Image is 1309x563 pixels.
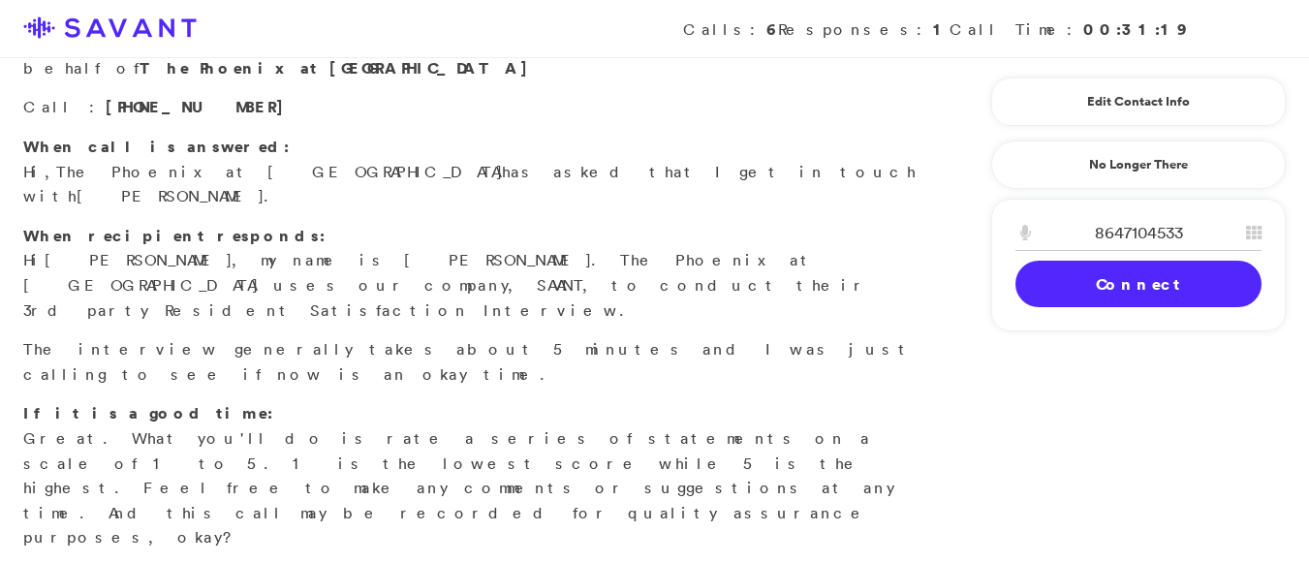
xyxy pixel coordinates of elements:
a: Edit Contact Info [1015,86,1262,117]
strong: When call is answered: [23,136,290,157]
p: Call : [23,95,918,120]
p: Great. What you'll do is rate a series of statements on a scale of 1 to 5. 1 is the lowest score ... [23,401,918,550]
p: Hi , my name is [PERSON_NAME]. The Phoenix at [GEOGRAPHIC_DATA] uses our company, SAVANT, to cond... [23,224,918,323]
p: Hi, has asked that I get in touch with . [23,135,918,209]
a: Connect [1015,261,1262,307]
span: [PERSON_NAME] [77,186,264,205]
span: [PERSON_NAME] [45,250,232,269]
strong: When recipient responds: [23,225,326,246]
span: The Phoenix at [GEOGRAPHIC_DATA] [56,162,502,181]
strong: The Phoenix at [GEOGRAPHIC_DATA] [140,57,538,78]
strong: 1 [933,18,950,40]
strong: 00:31:19 [1083,18,1189,40]
p: The interview generally takes about 5 minutes and I was just calling to see if now is an okay time. [23,337,918,387]
strong: If it is a good time: [23,402,273,423]
strong: 6 [766,18,778,40]
a: No Longer There [991,141,1286,189]
span: [PHONE_NUMBER] [106,96,294,117]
